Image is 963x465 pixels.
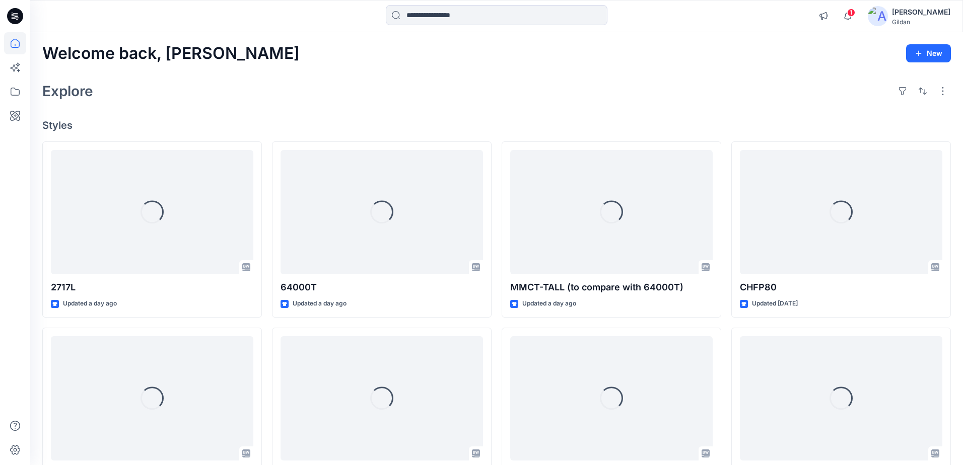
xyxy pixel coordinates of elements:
[752,298,798,309] p: Updated [DATE]
[522,298,576,309] p: Updated a day ago
[51,280,253,294] p: 2717L
[293,298,347,309] p: Updated a day ago
[281,280,483,294] p: 64000T
[63,298,117,309] p: Updated a day ago
[42,44,300,63] h2: Welcome back, [PERSON_NAME]
[847,9,855,17] span: 1
[42,83,93,99] h2: Explore
[510,280,713,294] p: MMCT-TALL (to compare with 64000T)
[906,44,951,62] button: New
[892,6,950,18] div: [PERSON_NAME]
[868,6,888,26] img: avatar
[740,280,942,294] p: CHFP80
[892,18,950,26] div: Gildan
[42,119,951,131] h4: Styles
